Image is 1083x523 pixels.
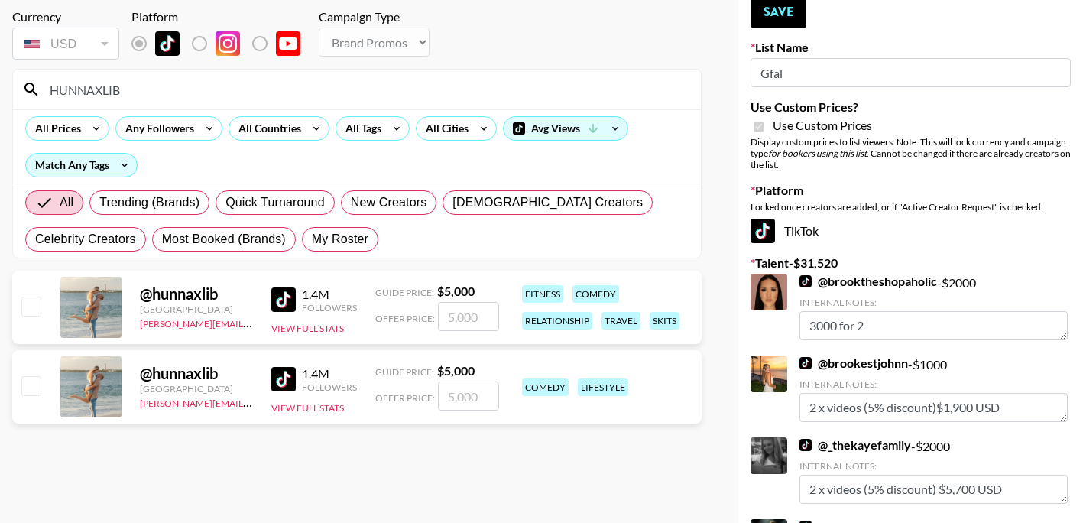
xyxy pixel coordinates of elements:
div: Match Any Tags [26,154,137,177]
div: relationship [522,312,592,330]
div: lifestyle [578,378,628,396]
div: Currency is locked to USD [12,24,119,63]
div: Display custom prices to list viewers. Note: This will lock currency and campaign type . Cannot b... [751,136,1071,171]
div: [GEOGRAPHIC_DATA] [140,383,253,395]
img: TikTok [799,275,812,287]
div: [GEOGRAPHIC_DATA] [140,304,253,315]
input: Search by User Name [41,77,692,102]
span: Offer Price: [375,392,435,404]
a: [PERSON_NAME][EMAIL_ADDRESS][DOMAIN_NAME] [140,395,366,409]
div: 1.4M [302,287,357,302]
div: - $ 2000 [799,274,1068,340]
div: Campaign Type [319,9,430,24]
span: Guide Price: [375,287,434,298]
a: @brookestjohnn [799,356,908,371]
span: Offer Price: [375,313,435,324]
textarea: 2 x videos (5% discount) $5,700 USD [799,475,1068,504]
div: Avg Views [504,117,627,140]
span: Guide Price: [375,366,434,378]
button: View Full Stats [271,323,344,334]
span: Celebrity Creators [35,230,136,249]
input: 5,000 [438,382,499,411]
div: All Countries [229,117,304,140]
textarea: 2 x videos (5% discount)$1,900 USD [799,393,1068,422]
div: @ hunnaxlib [140,284,253,304]
div: All Prices [26,117,84,140]
label: Use Custom Prices? [751,99,1071,115]
label: Platform [751,183,1071,198]
div: - $ 2000 [799,437,1068,504]
div: Internal Notes: [799,297,1068,308]
div: 1.4M [302,366,357,382]
textarea: 3000 for 2 [799,311,1068,340]
div: List locked to TikTok. [131,28,313,60]
span: [DEMOGRAPHIC_DATA] Creators [452,193,643,212]
input: 5,000 [438,302,499,331]
div: fitness [522,285,563,303]
div: TikTok [751,219,1071,243]
img: TikTok [799,357,812,369]
div: Internal Notes: [799,460,1068,472]
div: Followers [302,382,357,393]
span: Quick Turnaround [225,193,325,212]
span: New Creators [351,193,427,212]
div: Locked once creators are added, or if "Active Creator Request" is checked. [751,201,1071,213]
img: TikTok [751,219,775,243]
div: Followers [302,302,357,313]
span: My Roster [312,230,368,249]
strong: $ 5,000 [437,284,475,298]
div: skits [650,312,679,330]
span: Most Booked (Brands) [162,230,286,249]
div: USD [15,31,116,57]
div: travel [601,312,640,330]
img: TikTok [155,31,180,56]
a: @brooktheshopaholic [799,274,937,289]
div: comedy [522,378,569,396]
div: - $ 1000 [799,356,1068,422]
div: Any Followers [116,117,197,140]
div: Internal Notes: [799,378,1068,390]
div: Currency [12,9,119,24]
em: for bookers using this list [768,148,867,159]
div: comedy [572,285,619,303]
img: TikTok [271,287,296,312]
label: Talent - $ 31,520 [751,255,1071,271]
a: [PERSON_NAME][EMAIL_ADDRESS][DOMAIN_NAME] [140,315,366,330]
img: TikTok [271,367,296,391]
div: Platform [131,9,313,24]
button: View Full Stats [271,402,344,414]
span: All [60,193,73,212]
img: YouTube [276,31,300,56]
div: All Cities [417,117,472,140]
img: TikTok [799,439,812,451]
label: List Name [751,40,1071,55]
a: @_thekayefamily [799,437,911,453]
div: @ hunnaxlib [140,364,253,383]
img: Instagram [216,31,240,56]
span: Trending (Brands) [99,193,199,212]
strong: $ 5,000 [437,363,475,378]
span: Use Custom Prices [773,118,872,133]
div: All Tags [336,117,384,140]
